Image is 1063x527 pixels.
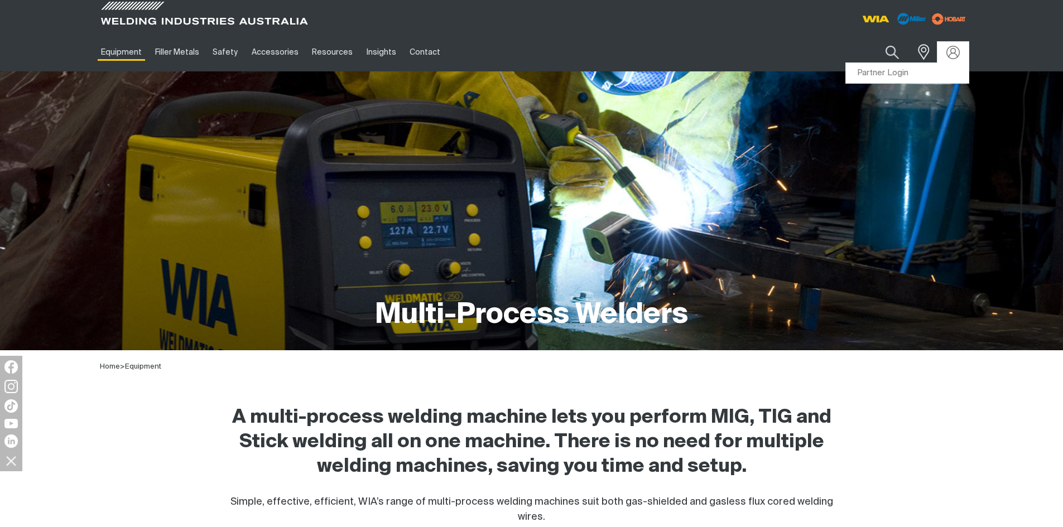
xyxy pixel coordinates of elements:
[217,405,846,479] h2: A multi-process welding machine lets you perform MIG, TIG and Stick welding all on one machine. T...
[2,451,21,470] img: hide socials
[4,380,18,393] img: Instagram
[4,434,18,448] img: LinkedIn
[125,363,161,370] a: Equipment
[245,33,305,71] a: Accessories
[206,33,244,71] a: Safety
[359,33,402,71] a: Insights
[929,11,969,27] img: miller
[94,33,148,71] a: Equipment
[148,33,206,71] a: Filler Metals
[4,399,18,413] img: TikTok
[100,363,120,370] a: Home
[230,497,833,522] span: Simple, effective, efficient, WIA’s range of multi-process welding machines suit both gas-shielde...
[375,297,688,333] h1: Multi-Process Welders
[94,33,751,71] nav: Main
[4,360,18,374] img: Facebook
[305,33,359,71] a: Resources
[873,39,911,65] button: Search products
[859,39,911,65] input: Product name or item number...
[403,33,447,71] a: Contact
[846,63,969,84] a: Partner Login
[4,419,18,428] img: YouTube
[120,363,125,370] span: >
